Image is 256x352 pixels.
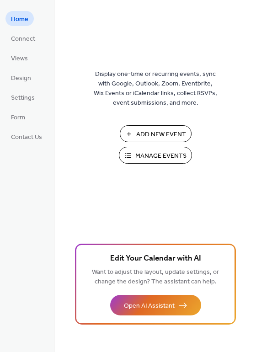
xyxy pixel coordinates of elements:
span: Design [11,74,31,83]
a: Contact Us [5,129,48,144]
a: Design [5,70,37,85]
span: Add New Event [136,130,186,139]
span: Home [11,15,28,24]
span: Contact Us [11,133,42,142]
span: Manage Events [135,151,187,161]
a: Connect [5,31,41,46]
span: Views [11,54,28,64]
span: Edit Your Calendar with AI [110,252,201,265]
span: Form [11,113,25,123]
a: Settings [5,90,40,105]
a: Home [5,11,34,26]
span: Settings [11,93,35,103]
span: Connect [11,34,35,44]
a: Form [5,109,31,124]
span: Want to adjust the layout, update settings, or change the design? The assistant can help. [92,266,219,288]
span: Display one-time or recurring events, sync with Google, Outlook, Zoom, Eventbrite, Wix Events or ... [94,69,217,108]
span: Open AI Assistant [124,301,175,311]
button: Manage Events [119,147,192,164]
button: Add New Event [120,125,192,142]
a: Views [5,50,33,65]
button: Open AI Assistant [110,295,201,315]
